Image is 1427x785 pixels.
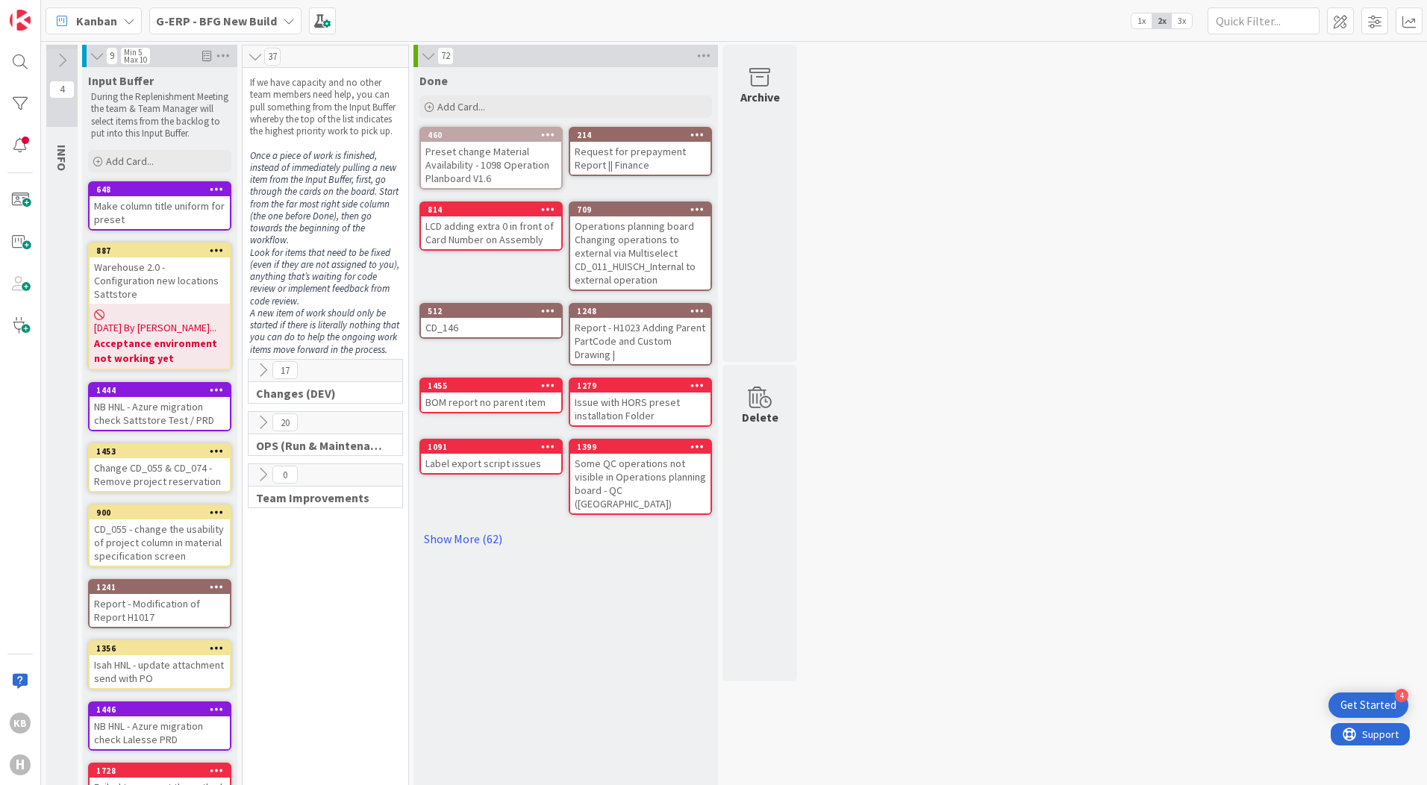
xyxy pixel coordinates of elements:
div: 900 [96,507,230,518]
span: 1x [1131,13,1152,28]
div: 1453Change CD_055 & CD_074 - Remove project reservation [90,445,230,491]
span: Done [419,73,448,88]
div: 1455 [421,379,561,392]
div: 1446NB HNL - Azure migration check Lalesse PRD [90,703,230,749]
span: Changes (DEV) [256,386,384,401]
div: 1356 [90,642,230,655]
a: 1091Label export script issues [419,439,563,475]
div: 512CD_146 [421,304,561,337]
div: 1356 [96,643,230,654]
span: Support [31,2,68,20]
div: LCD adding extra 0 in front of Card Number on Assembly [421,216,561,249]
span: [DATE] By [PERSON_NAME]... [94,320,216,336]
div: NB HNL - Azure migration check Sattstore Test / PRD [90,397,230,430]
a: 814LCD adding extra 0 in front of Card Number on Assembly [419,201,563,251]
a: 887Warehouse 2.0 - Configuration new locations Sattstore[DATE] By [PERSON_NAME]...Acceptance envi... [88,243,231,370]
div: Max 10 [124,56,147,63]
a: 709Operations planning board Changing operations to external via Multiselect CD_011_HUISCH_Intern... [569,201,712,291]
a: 900CD_055 - change the usability of project column in material specification screen [88,504,231,567]
div: 1444 [96,385,230,395]
div: 648 [96,184,230,195]
em: Once a piece of work is finished, instead of immediately pulling a new item from the Input Buffer... [250,149,401,247]
div: Report - H1023 Adding Parent PartCode and Custom Drawing | [570,318,711,364]
span: INFO [54,145,69,171]
div: Operations planning board Changing operations to external via Multiselect CD_011_HUISCH_Internal ... [570,216,711,290]
span: Team Improvements [256,490,384,505]
a: 1356Isah HNL - update attachment send with PO [88,640,231,689]
img: Visit kanbanzone.com [10,10,31,31]
div: 1241Report - Modification of Report H1017 [90,581,230,627]
div: Report - Modification of Report H1017 [90,594,230,627]
div: 709 [577,204,711,215]
div: Change CD_055 & CD_074 - Remove project reservation [90,458,230,491]
div: Get Started [1340,698,1396,713]
div: 1455 [428,381,561,391]
span: 0 [272,466,298,484]
span: 17 [272,361,298,379]
p: During the Replenishment Meeting the team & Team Manager will select items from the backlog to pu... [91,91,228,140]
a: 1446NB HNL - Azure migration check Lalesse PRD [88,701,231,751]
div: 814LCD adding extra 0 in front of Card Number on Assembly [421,203,561,249]
div: 4 [1395,689,1408,702]
div: Preset change Material Availability - 1098 Operation Planboard V1.6 [421,142,561,188]
div: 1444 [90,384,230,397]
div: 1399 [577,442,711,452]
div: 887 [96,245,230,256]
span: 37 [264,48,281,66]
a: 512CD_146 [419,303,563,339]
div: 1091 [421,440,561,454]
b: G-ERP - BFG New Build [156,13,277,28]
div: 1241 [90,581,230,594]
div: Delete [742,408,778,426]
div: 709Operations planning board Changing operations to external via Multiselect CD_011_HUISCH_Intern... [570,203,711,290]
a: 1399Some QC operations not visible in Operations planning board - QC ([GEOGRAPHIC_DATA]) [569,439,712,515]
div: Request for prepayment Report || Finance [570,142,711,175]
div: 1399 [570,440,711,454]
div: 900 [90,506,230,519]
div: 460Preset change Material Availability - 1098 Operation Planboard V1.6 [421,128,561,188]
div: NB HNL - Azure migration check Lalesse PRD [90,716,230,749]
a: Show More (62) [419,527,712,551]
a: 460Preset change Material Availability - 1098 Operation Planboard V1.6 [419,127,563,190]
a: 1444NB HNL - Azure migration check Sattstore Test / PRD [88,382,231,431]
div: 214 [577,130,711,140]
div: Warehouse 2.0 - Configuration new locations Sattstore [90,257,230,304]
div: 1356Isah HNL - update attachment send with PO [90,642,230,688]
div: 814 [428,204,561,215]
div: 648 [90,183,230,196]
p: If we have capacity and no other team members need help, you can pull something from the Input Bu... [250,77,401,137]
span: Input Buffer [88,73,154,88]
a: 1455BOM report no parent item [419,378,563,413]
div: 1241 [96,582,230,592]
div: Make column title uniform for preset [90,196,230,229]
div: CD_146 [421,318,561,337]
div: 1091 [428,442,561,452]
span: 72 [437,47,454,65]
div: 1399Some QC operations not visible in Operations planning board - QC ([GEOGRAPHIC_DATA]) [570,440,711,513]
div: BOM report no parent item [421,392,561,412]
div: 1248 [577,306,711,316]
div: 1279 [570,379,711,392]
div: CD_055 - change the usability of project column in material specification screen [90,519,230,566]
span: 3x [1172,13,1192,28]
div: 1446 [96,704,230,715]
div: 648Make column title uniform for preset [90,183,230,229]
div: 1728 [96,766,230,776]
div: H [10,754,31,775]
div: Open Get Started checklist, remaining modules: 4 [1328,692,1408,718]
div: 1248 [570,304,711,318]
span: Kanban [76,12,117,30]
div: 214 [570,128,711,142]
span: Add Card... [106,154,154,168]
a: 648Make column title uniform for preset [88,181,231,231]
div: 1248Report - H1023 Adding Parent PartCode and Custom Drawing | [570,304,711,364]
a: 1248Report - H1023 Adding Parent PartCode and Custom Drawing | [569,303,712,366]
div: 1453 [96,446,230,457]
span: 20 [272,413,298,431]
em: A new item of work should only be started if there is literally nothing that you can do to help t... [250,307,402,356]
div: 709 [570,203,711,216]
input: Quick Filter... [1208,7,1320,34]
b: Acceptance environment not working yet [94,336,225,366]
div: Archive [740,88,780,106]
span: 4 [49,81,75,98]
